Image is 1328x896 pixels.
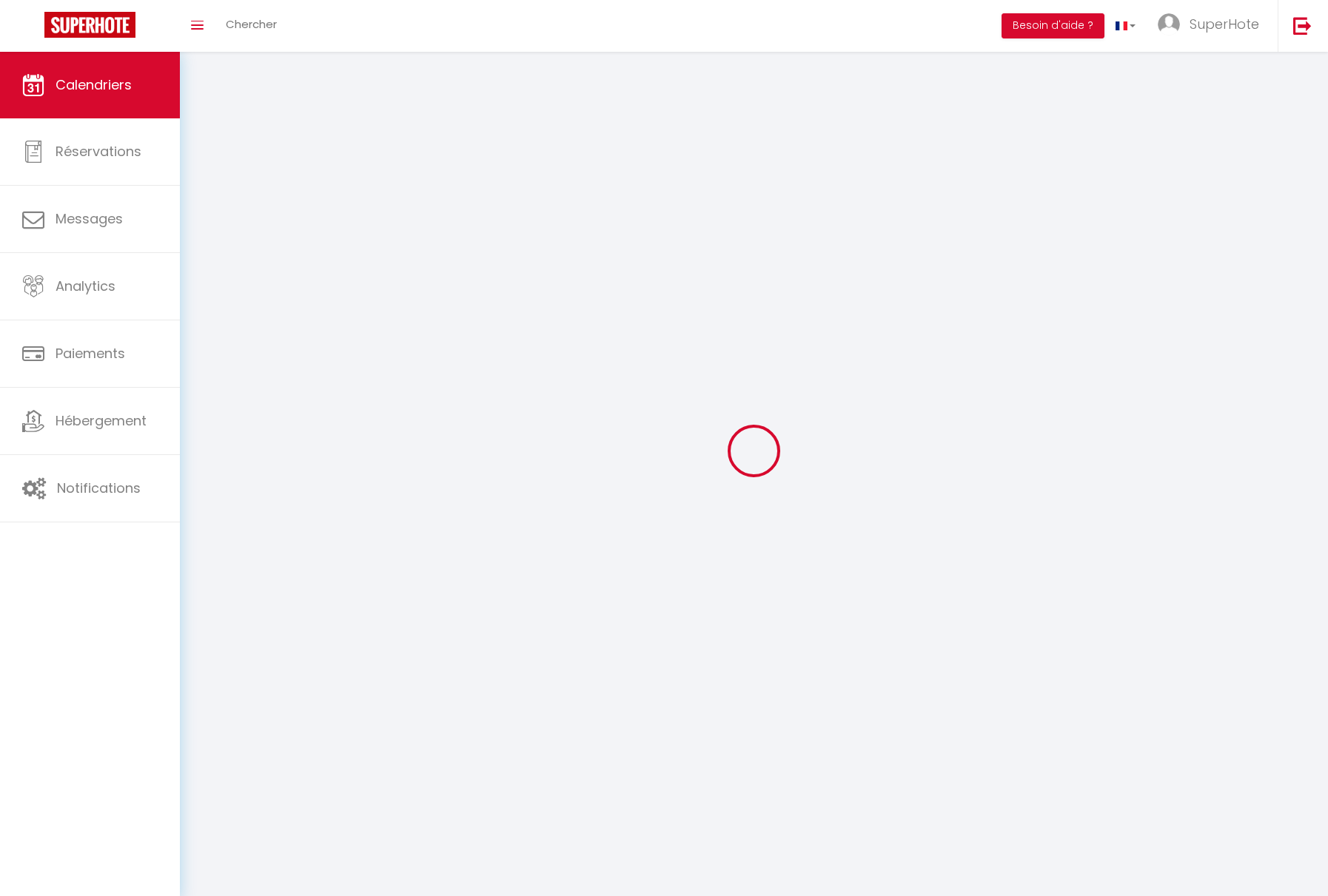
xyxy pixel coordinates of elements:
span: Calendriers [56,75,132,94]
img: logout [1293,16,1312,35]
img: ... [1158,13,1180,36]
span: SuperHote [1190,15,1259,33]
span: Notifications [57,479,141,497]
span: Paiements [56,344,125,363]
span: Analytics [56,277,115,295]
span: Chercher [226,16,277,32]
img: Super Booking [44,12,135,38]
span: Réservations [56,142,141,161]
button: Besoin d'aide ? [1002,13,1104,38]
span: Messages [56,209,123,228]
span: Hébergement [56,411,147,430]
